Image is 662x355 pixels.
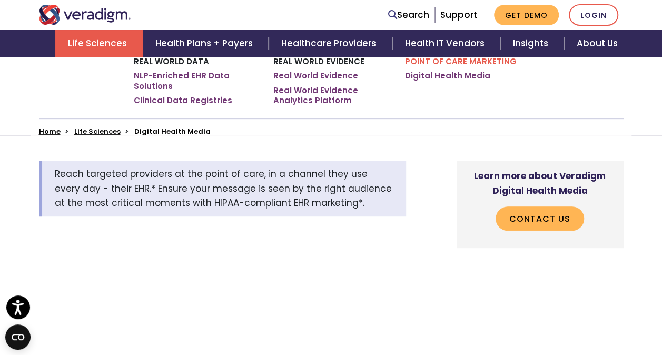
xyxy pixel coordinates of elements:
a: Insights [500,30,564,57]
a: Digital Health Media [405,71,490,81]
a: Clinical Data Registries [134,95,232,106]
a: Get Demo [494,5,559,25]
a: Real World Evidence [273,71,358,81]
a: NLP-Enriched EHR Data Solutions [134,71,258,91]
img: Veradigm logo [39,5,131,25]
a: Healthcare Providers [269,30,392,57]
a: Life Sciences [55,30,143,57]
a: Health IT Vendors [392,30,500,57]
a: Contact Us [496,206,584,231]
a: Login [569,4,618,26]
span: Reach targeted providers at the point of care, in a channel they use every day - their EHR.* Ensu... [55,167,392,209]
a: Life Sciences [74,126,121,136]
a: Real World Evidence Analytics Platform [273,85,389,106]
button: Open CMP widget [5,324,31,350]
a: About Us [564,30,630,57]
a: Health Plans + Payers [143,30,269,57]
a: Search [388,8,429,22]
strong: Learn more about Veradigm Digital Health Media [474,170,606,196]
a: Home [39,126,61,136]
a: Support [440,8,477,21]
